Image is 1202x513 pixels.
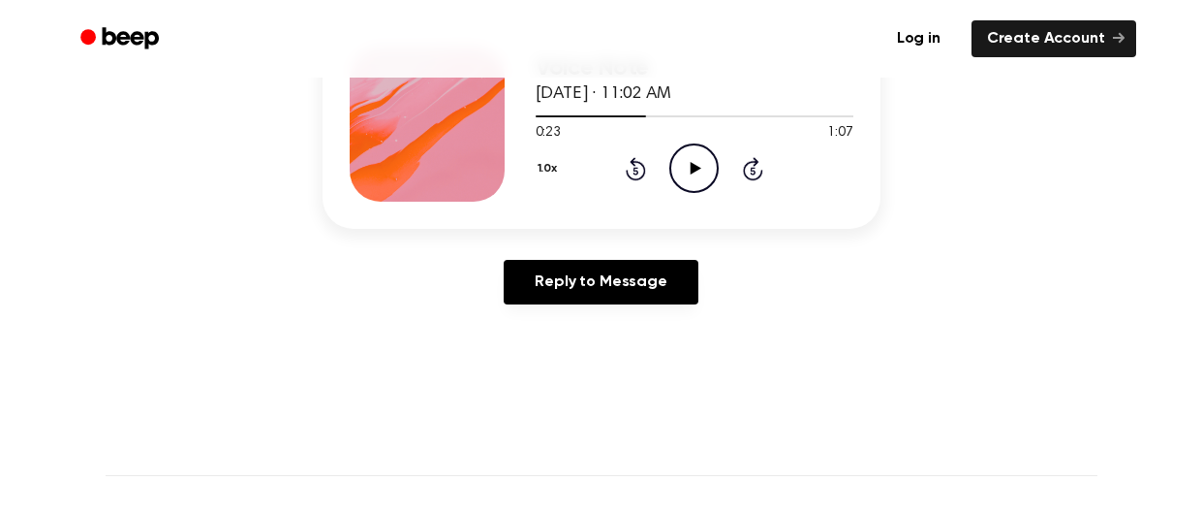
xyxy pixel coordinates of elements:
[971,20,1136,57] a: Create Account
[504,260,697,305] a: Reply to Message
[536,85,671,103] span: [DATE] · 11:02 AM
[536,152,565,185] button: 1.0x
[827,123,852,144] span: 1:07
[67,20,176,58] a: Beep
[536,123,561,144] span: 0:23
[878,16,960,61] a: Log in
